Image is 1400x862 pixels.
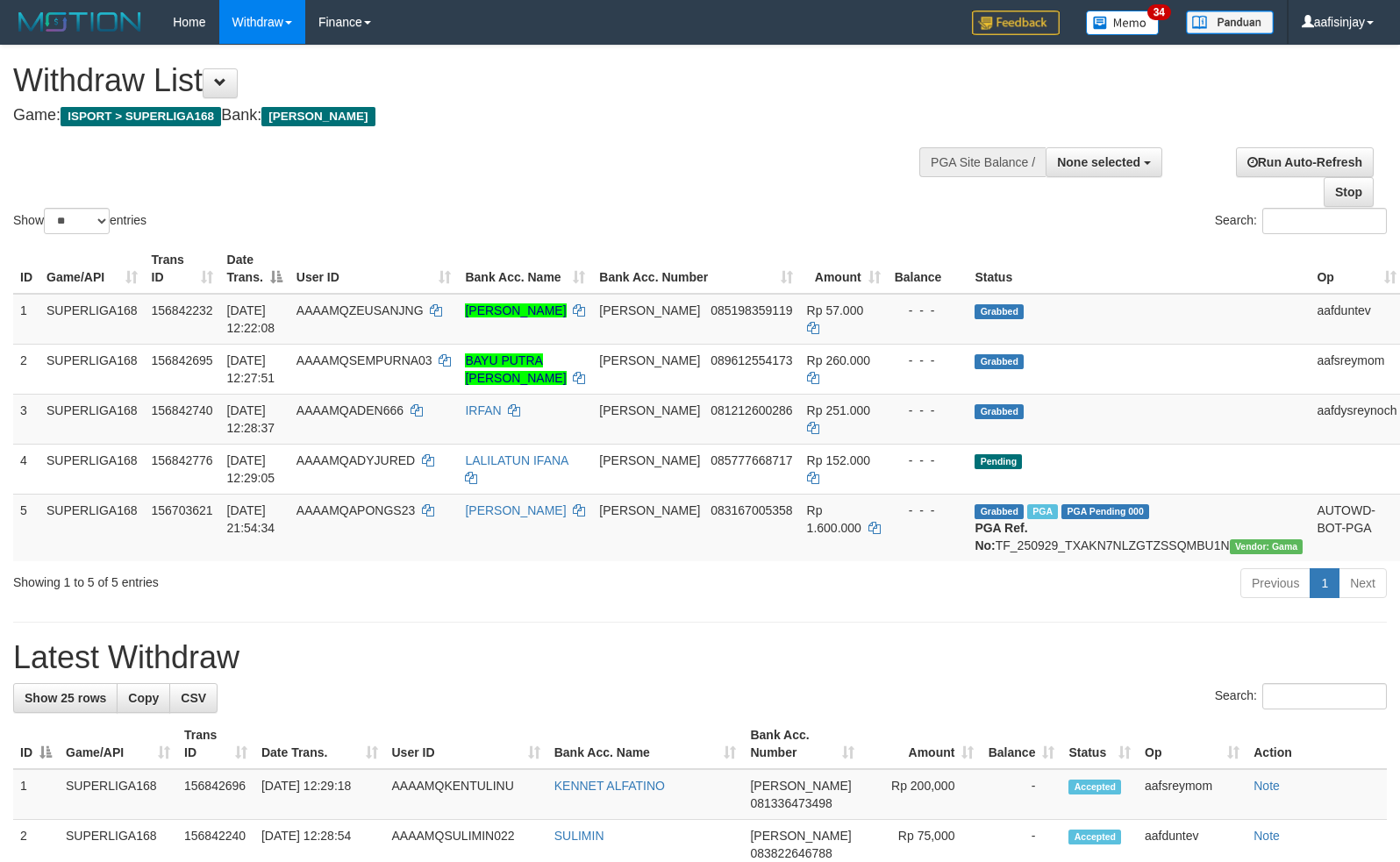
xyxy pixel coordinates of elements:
[13,566,570,591] div: Showing 1 to 5 of 5 entries
[1046,147,1162,177] button: None selected
[599,303,700,317] span: [PERSON_NAME]
[152,453,213,467] span: 156842776
[177,769,254,820] td: 156842696
[152,353,213,367] span: 156842695
[807,403,870,417] span: Rp 251.000
[385,769,547,820] td: AAAAMQKENTULINU
[743,719,861,769] th: Bank Acc. Number: activate to sort column ascending
[1057,155,1140,169] span: None selected
[1147,4,1171,20] span: 34
[1215,683,1387,709] label: Search:
[145,244,220,294] th: Trans ID: activate to sort column ascending
[152,503,213,517] span: 156703621
[599,353,700,367] span: [PERSON_NAME]
[1262,683,1387,709] input: Search:
[465,353,566,385] a: BAYU PUTRA [PERSON_NAME]
[13,719,59,769] th: ID: activate to sort column descending
[807,353,870,367] span: Rp 260.000
[13,769,59,820] td: 1
[39,244,145,294] th: Game/API: activate to sort column ascending
[128,691,159,705] span: Copy
[554,779,665,793] a: KENNET ALFATINO
[385,719,547,769] th: User ID: activate to sort column ascending
[981,719,1061,769] th: Balance: activate to sort column ascending
[465,503,566,517] a: [PERSON_NAME]
[1068,830,1121,844] span: Accepted
[25,691,106,705] span: Show 25 rows
[547,719,744,769] th: Bank Acc. Name: activate to sort column ascending
[152,303,213,317] span: 156842232
[254,719,385,769] th: Date Trans.: activate to sort column ascending
[13,394,39,444] td: 3
[296,403,404,417] span: AAAAMQADEN666
[895,452,961,469] div: - - -
[1324,177,1374,207] a: Stop
[1339,568,1387,598] a: Next
[807,303,864,317] span: Rp 57.000
[592,244,799,294] th: Bank Acc. Number: activate to sort column ascending
[711,403,792,417] span: Copy 081212600286 to clipboard
[975,354,1024,369] span: Grabbed
[13,640,1387,675] h1: Latest Withdraw
[807,503,861,535] span: Rp 1.600.000
[13,494,39,561] td: 5
[1236,147,1374,177] a: Run Auto-Refresh
[1246,719,1387,769] th: Action
[975,404,1024,419] span: Grabbed
[1061,504,1149,519] span: PGA Pending
[1310,568,1339,598] a: 1
[59,769,177,820] td: SUPERLIGA168
[975,504,1024,519] span: Grabbed
[1086,11,1160,35] img: Button%20Memo.svg
[458,244,592,294] th: Bank Acc. Name: activate to sort column ascending
[975,304,1024,319] span: Grabbed
[711,503,792,517] span: Copy 083167005358 to clipboard
[919,147,1046,177] div: PGA Site Balance /
[711,353,792,367] span: Copy 089612554173 to clipboard
[750,846,832,860] span: Copy 083822646788 to clipboard
[711,453,792,467] span: Copy 085777668717 to clipboard
[39,294,145,345] td: SUPERLIGA168
[227,353,275,385] span: [DATE] 12:27:51
[254,769,385,820] td: [DATE] 12:29:18
[13,683,118,713] a: Show 25 rows
[1068,780,1121,794] span: Accepted
[289,244,459,294] th: User ID: activate to sort column ascending
[13,9,146,35] img: MOTION_logo.png
[1254,829,1280,843] a: Note
[227,503,275,535] span: [DATE] 21:54:34
[39,444,145,494] td: SUPERLIGA168
[261,107,375,126] span: [PERSON_NAME]
[975,521,1027,552] b: PGA Ref. No:
[181,691,206,705] span: CSV
[227,403,275,435] span: [DATE] 12:28:37
[1027,504,1058,519] span: Marked by aafchhiseyha
[895,502,961,519] div: - - -
[39,494,145,561] td: SUPERLIGA168
[1230,539,1304,554] span: Vendor URL: https://trx31.1velocity.biz
[750,779,851,793] span: [PERSON_NAME]
[975,454,1022,469] span: Pending
[13,63,916,98] h1: Withdraw List
[861,769,981,820] td: Rp 200,000
[1138,769,1246,820] td: aafsreymom
[296,353,432,367] span: AAAAMQSEMPURNA03
[554,829,604,843] a: SULIMIN
[39,344,145,394] td: SUPERLIGA168
[296,503,415,517] span: AAAAMQAPONGS23
[895,402,961,419] div: - - -
[968,494,1310,561] td: TF_250929_TXAKN7NLZGTZSSQMBU1N
[599,503,700,517] span: [PERSON_NAME]
[177,719,254,769] th: Trans ID: activate to sort column ascending
[227,453,275,485] span: [DATE] 12:29:05
[968,244,1310,294] th: Status
[465,403,501,417] a: IRFAN
[59,719,177,769] th: Game/API: activate to sort column ascending
[750,829,851,843] span: [PERSON_NAME]
[13,107,916,125] h4: Game: Bank:
[13,444,39,494] td: 4
[888,244,968,294] th: Balance
[599,453,700,467] span: [PERSON_NAME]
[13,208,146,234] label: Show entries
[39,394,145,444] td: SUPERLIGA168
